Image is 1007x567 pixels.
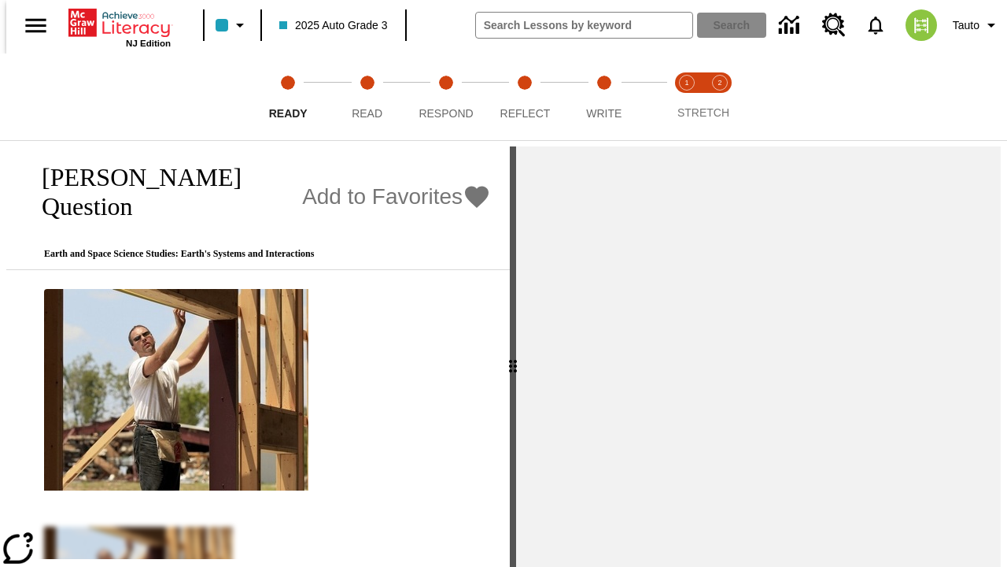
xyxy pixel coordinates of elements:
[279,17,388,34] span: 2025 Auto Grade 3
[209,11,256,39] button: Class color is light blue. Change class color
[500,107,551,120] span: Reflect
[677,106,729,119] span: STRETCH
[479,54,570,140] button: Reflect step 4 of 5
[946,11,1007,39] button: Profile/Settings
[510,146,516,567] div: Press Enter or Spacebar and then press right and left arrow keys to move the slider
[302,183,491,211] button: Add to Favorites - Joplin's Question
[25,248,491,260] p: Earth and Space Science Studies: Earth's Systems and Interactions
[516,146,1001,567] div: activity
[321,54,412,140] button: Read step 2 of 5
[242,54,334,140] button: Ready step 1 of 5
[476,13,692,38] input: search field
[44,289,308,491] img: image
[855,5,896,46] a: Notifications
[302,184,463,209] span: Add to Favorites
[68,6,171,48] div: Home
[269,107,308,120] span: Ready
[684,79,688,87] text: 1
[769,4,813,47] a: Data Center
[906,9,937,41] img: avatar image
[717,79,721,87] text: 2
[13,2,59,49] button: Open side menu
[813,4,855,46] a: Resource Center, Will open in new tab
[25,163,294,221] h1: [PERSON_NAME] Question
[896,5,946,46] button: Select a new avatar
[400,54,492,140] button: Respond step 3 of 5
[559,54,650,140] button: Write step 5 of 5
[6,146,510,559] div: reading
[953,17,979,34] span: Tauto
[352,107,382,120] span: Read
[419,107,473,120] span: Respond
[697,54,743,140] button: Stretch Respond step 2 of 2
[586,107,622,120] span: Write
[126,39,171,48] span: NJ Edition
[664,54,710,140] button: Stretch Read step 1 of 2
